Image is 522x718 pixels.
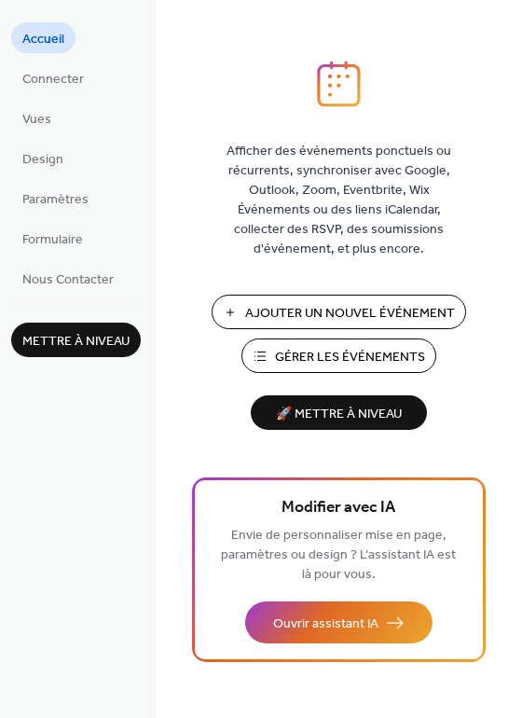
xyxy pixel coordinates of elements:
[245,304,455,324] span: Ajouter Un Nouvel Événement
[11,103,62,133] a: Vues
[11,62,95,93] a: Connecter
[241,338,436,373] button: Gérer les Événements
[22,190,89,210] span: Paramètres
[22,30,64,49] span: Accueil
[221,523,456,587] span: Envie de personnaliser mise en page, paramètres ou design ? L’assistant IA est là pour vous.
[11,143,75,173] a: Design
[22,70,84,90] span: Connecter
[11,22,76,53] a: Accueil
[22,332,130,352] span: Mettre à niveau
[22,230,83,250] span: Formulaire
[282,495,395,521] span: Modifier avec IA
[245,601,433,643] button: Ouvrir assistant IA
[22,270,114,290] span: Nous Contacter
[212,295,466,329] button: Ajouter Un Nouvel Événement
[262,402,416,427] span: 🚀 Mettre à niveau
[251,395,427,430] button: 🚀 Mettre à niveau
[11,183,100,214] a: Paramètres
[11,323,141,357] button: Mettre à niveau
[317,61,360,107] img: logo_icon.svg
[11,223,94,254] a: Formulaire
[22,110,51,130] span: Vues
[273,614,378,634] span: Ouvrir assistant IA
[275,348,425,367] span: Gérer les Événements
[11,263,125,294] a: Nous Contacter
[22,150,63,170] span: Design
[213,142,465,259] span: Afficher des événements ponctuels ou récurrents, synchroniser avec Google, Outlook, Zoom, Eventbr...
